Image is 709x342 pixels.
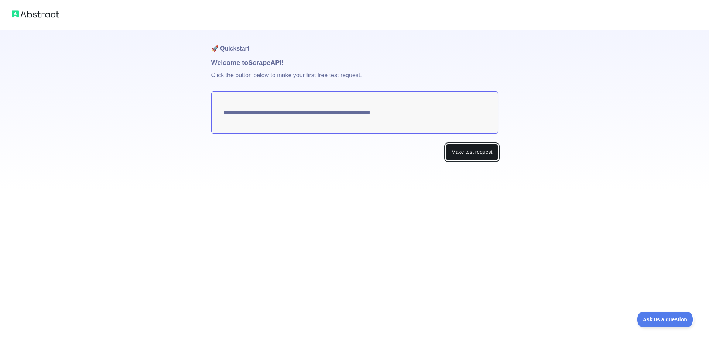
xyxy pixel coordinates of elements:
iframe: Toggle Customer Support [637,312,694,327]
p: Click the button below to make your first free test request. [211,68,498,91]
button: Make test request [446,144,498,160]
h1: 🚀 Quickstart [211,30,498,58]
img: Abstract logo [12,9,59,19]
h1: Welcome to Scrape API! [211,58,498,68]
